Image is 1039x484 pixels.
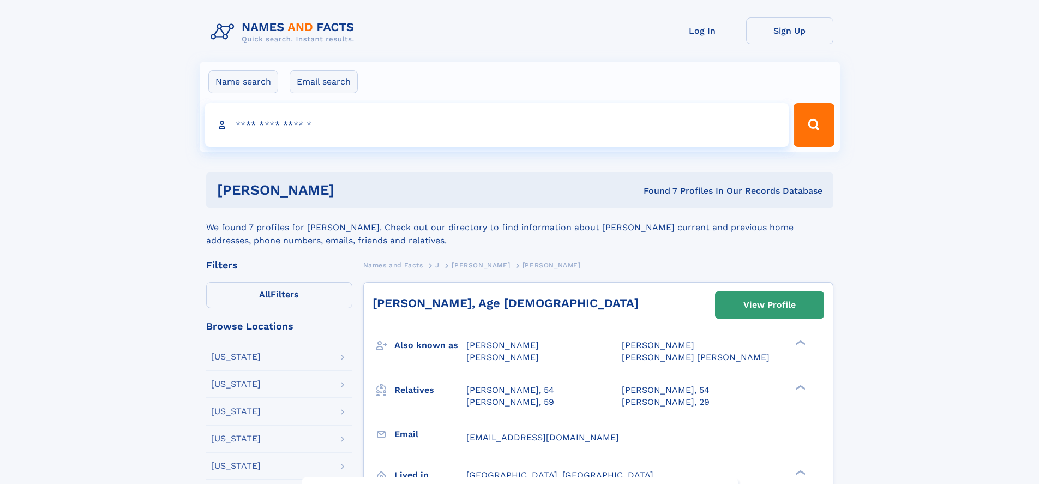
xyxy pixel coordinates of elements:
[394,425,466,444] h3: Email
[211,462,261,470] div: [US_STATE]
[211,352,261,361] div: [US_STATE]
[206,260,352,270] div: Filters
[794,103,834,147] button: Search Button
[622,396,710,408] a: [PERSON_NAME], 29
[466,340,539,350] span: [PERSON_NAME]
[622,340,694,350] span: [PERSON_NAME]
[373,296,639,310] a: [PERSON_NAME], Age [DEMOGRAPHIC_DATA]
[522,261,581,269] span: [PERSON_NAME]
[466,432,619,443] span: [EMAIL_ADDRESS][DOMAIN_NAME]
[211,407,261,416] div: [US_STATE]
[435,261,440,269] span: J
[205,103,789,147] input: search input
[716,292,824,318] a: View Profile
[435,258,440,272] a: J
[206,282,352,308] label: Filters
[622,384,710,396] a: [PERSON_NAME], 54
[793,339,806,346] div: ❯
[217,183,489,197] h1: [PERSON_NAME]
[659,17,746,44] a: Log In
[206,321,352,331] div: Browse Locations
[793,384,806,391] div: ❯
[452,258,510,272] a: [PERSON_NAME]
[394,336,466,355] h3: Also known as
[211,434,261,443] div: [US_STATE]
[793,469,806,476] div: ❯
[452,261,510,269] span: [PERSON_NAME]
[259,289,271,300] span: All
[466,396,554,408] a: [PERSON_NAME], 59
[363,258,423,272] a: Names and Facts
[466,470,653,480] span: [GEOGRAPHIC_DATA], [GEOGRAPHIC_DATA]
[211,380,261,389] div: [US_STATE]
[466,384,554,396] a: [PERSON_NAME], 54
[208,70,278,93] label: Name search
[206,208,833,247] div: We found 7 profiles for [PERSON_NAME]. Check out our directory to find information about [PERSON_...
[466,352,539,362] span: [PERSON_NAME]
[206,17,363,47] img: Logo Names and Facts
[743,292,796,318] div: View Profile
[489,185,822,197] div: Found 7 Profiles In Our Records Database
[394,381,466,399] h3: Relatives
[290,70,358,93] label: Email search
[622,352,770,362] span: [PERSON_NAME] [PERSON_NAME]
[746,17,833,44] a: Sign Up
